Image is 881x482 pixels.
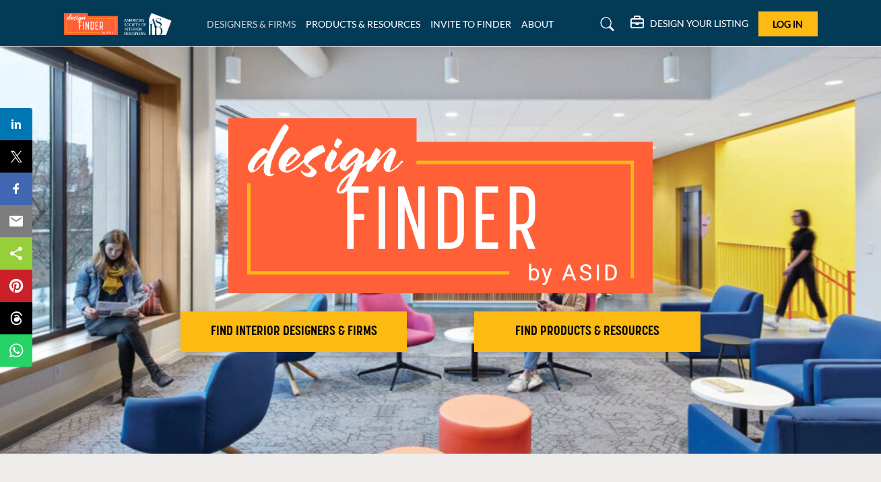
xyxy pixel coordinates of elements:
[521,18,554,30] a: ABOUT
[758,11,818,36] button: Log In
[228,118,653,293] img: image
[478,324,696,340] h2: FIND PRODUCTS & RESOURCES
[650,18,748,30] h5: DESIGN YOUR LISTING
[474,311,700,352] button: FIND PRODUCTS & RESOURCES
[64,13,178,35] img: Site Logo
[587,13,623,35] a: Search
[773,18,803,30] span: Log In
[430,18,511,30] a: INVITE TO FINDER
[207,18,296,30] a: DESIGNERS & FIRMS
[306,18,420,30] a: PRODUCTS & RESOURCES
[181,311,407,352] button: FIND INTERIOR DESIGNERS & FIRMS
[630,16,748,32] div: DESIGN YOUR LISTING
[185,324,403,340] h2: FIND INTERIOR DESIGNERS & FIRMS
